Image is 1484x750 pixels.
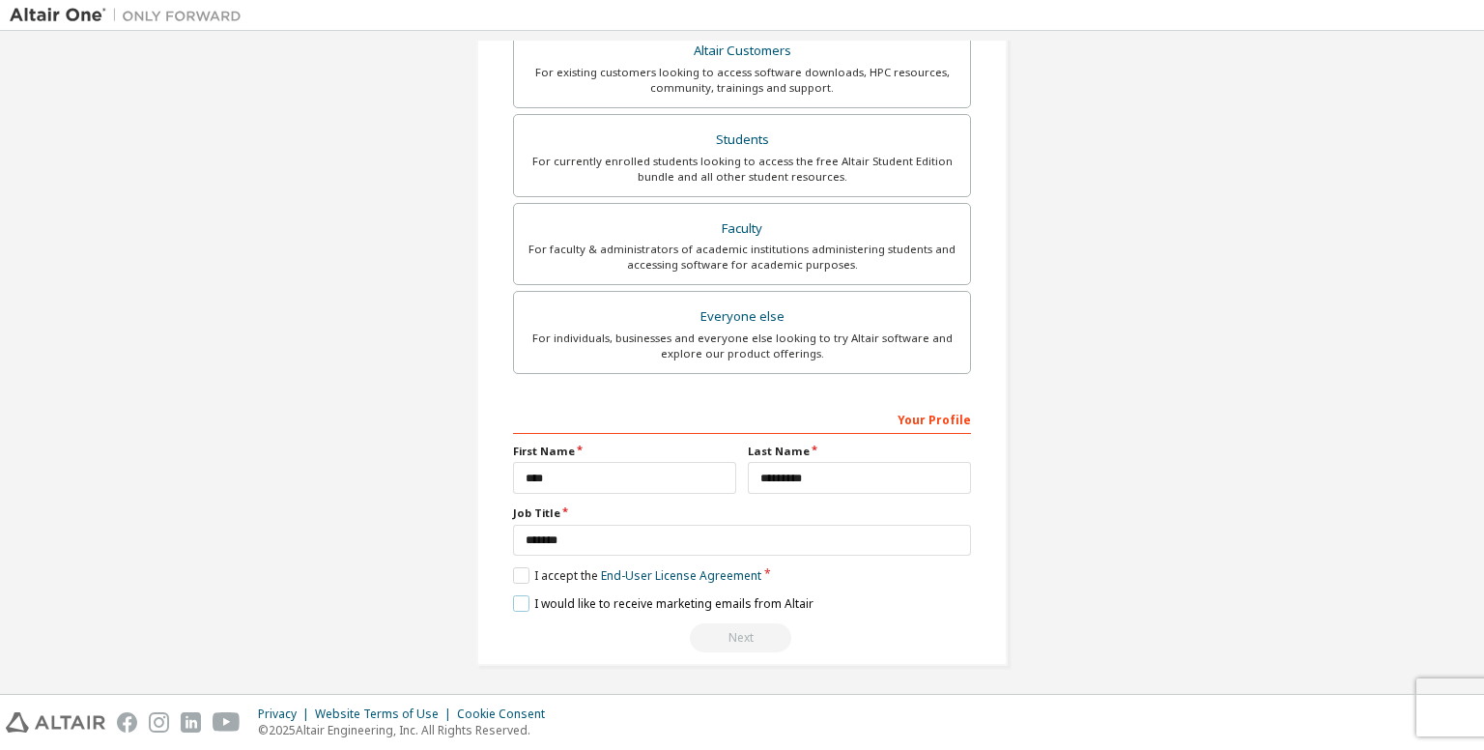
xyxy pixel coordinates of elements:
div: Altair Customers [526,38,958,65]
div: For individuals, businesses and everyone else looking to try Altair software and explore our prod... [526,331,958,361]
div: For currently enrolled students looking to access the free Altair Student Edition bundle and all ... [526,154,958,185]
img: altair_logo.svg [6,712,105,733]
label: Last Name [748,444,971,459]
img: facebook.svg [117,712,137,733]
div: Website Terms of Use [315,707,457,722]
a: End-User License Agreement [601,567,761,584]
label: I accept the [513,567,761,584]
img: youtube.svg [213,712,241,733]
div: Your Profile [513,403,971,434]
label: I would like to receive marketing emails from Altair [513,595,813,612]
div: For existing customers looking to access software downloads, HPC resources, community, trainings ... [526,65,958,96]
div: Everyone else [526,303,958,331]
div: Faculty [526,216,958,243]
div: Provide a valid email to continue [513,623,971,652]
div: Privacy [258,707,315,722]
img: Altair One [10,6,251,25]
div: For faculty & administrators of academic institutions administering students and accessing softwa... [526,242,958,273]
img: linkedin.svg [181,712,201,733]
label: First Name [513,444,736,459]
div: Cookie Consent [457,707,556,722]
div: Students [526,127,958,154]
label: Job Title [513,505,971,521]
img: instagram.svg [149,712,169,733]
p: © 2025 Altair Engineering, Inc. All Rights Reserved. [258,722,556,738]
